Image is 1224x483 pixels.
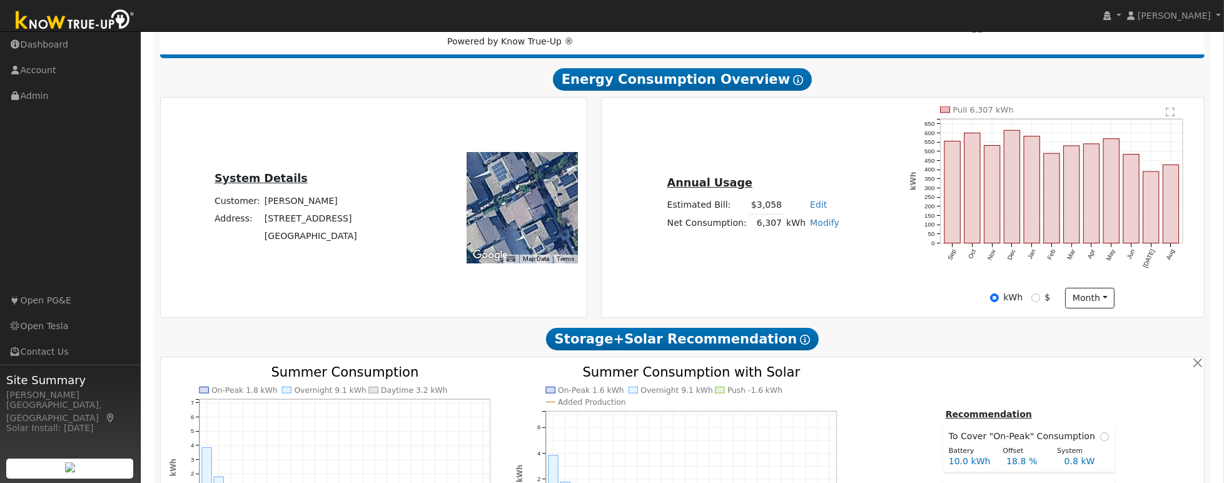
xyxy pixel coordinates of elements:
text: 400 [924,166,935,173]
rect: onclick="" [1004,130,1019,243]
text: 50 [928,230,936,237]
text: 2 [191,470,194,477]
i: Show Help [793,75,803,85]
td: $3,058 [749,196,784,215]
text: 250 [924,193,935,200]
img: retrieve [65,462,75,472]
text: kWh [168,459,177,477]
a: Map [105,413,116,423]
td: [PERSON_NAME] [262,192,359,210]
div: 10.0 kWh [942,455,999,468]
text: 5 [191,428,194,435]
input: kWh [990,293,999,302]
span: Energy Consumption Overview [553,68,812,91]
text: 550 [924,138,935,145]
text: Oct [967,248,978,260]
rect: onclick="" [944,141,960,243]
rect: onclick="" [984,146,1000,243]
text: Daytime 3.2 kWh [381,386,448,395]
u: Recommendation [946,409,1032,419]
text: 350 [924,175,935,182]
text: 3 [191,456,194,463]
input: $ [1031,293,1040,302]
i: Show Help [800,335,810,345]
div: Solar Install: [DATE] [6,422,134,435]
div: [GEOGRAPHIC_DATA], [GEOGRAPHIC_DATA] [6,399,134,425]
text: Summer Consumption with Solar [582,364,801,380]
text: Pull 6,307 kWh [953,105,1014,114]
text: Added Production [558,398,626,407]
a: Modify [810,218,839,228]
text: 6 [537,424,540,431]
text: Mar [1066,248,1076,261]
img: Know True-Up [9,7,141,35]
text: Overnight 9.1 kWh [294,386,367,395]
div: Offset [996,446,1051,457]
rect: onclick="" [1044,153,1060,243]
text: 4 [537,450,541,457]
text: 2 [537,475,540,482]
rect: onclick="" [1143,171,1159,243]
text: 450 [924,157,935,164]
text: 200 [924,203,935,210]
rect: onclick="" [1024,136,1039,243]
span: [PERSON_NAME] [1138,11,1211,21]
text: Aug [1165,248,1176,262]
button: Map Data [523,255,549,263]
rect: onclick="" [1163,165,1179,243]
td: kWh [784,214,808,232]
div: 18.8 % [1000,455,1058,468]
label: $ [1044,291,1050,304]
div: System [1051,446,1105,457]
text: kWh [909,172,918,191]
div: 0.8 kW [1058,455,1115,468]
text: 150 [924,212,935,219]
text: Push -1.6 kWh [727,386,782,395]
text: 6 [191,414,194,420]
rect: onclick="" [1103,139,1119,243]
td: Customer: [212,192,262,210]
text: Apr [1086,248,1097,260]
button: month [1065,288,1115,309]
td: [GEOGRAPHIC_DATA] [262,227,359,245]
a: Open this area in Google Maps (opens a new window) [470,247,511,263]
span: To Cover "On-Peak" Consumption [949,430,1100,443]
button: Keyboard shortcuts [507,255,515,263]
td: Estimated Bill: [665,196,749,215]
text: kWh [515,465,523,483]
text: Jun [1126,248,1136,260]
text: 0 [931,240,935,247]
text: 7 [191,399,194,406]
u: System Details [215,172,308,185]
td: Address: [212,210,262,227]
text: On-Peak 1.6 kWh [558,386,624,395]
text: Jan [1026,248,1037,260]
rect: onclick="" [1084,144,1100,243]
text: Dec [1006,248,1017,262]
text: Sep [946,248,958,261]
text: May [1105,248,1116,262]
text: Feb [1046,248,1056,261]
text: Summer Consumption [271,364,418,380]
text: 600 [924,130,935,136]
span: Site Summary [6,372,134,389]
rect: onclick="" [1064,146,1080,243]
label: kWh [1003,291,1023,304]
text: 500 [924,148,935,155]
span: Storage+Solar Recommendation [546,328,819,350]
div: Battery [942,446,996,457]
text: 650 [924,120,935,127]
a: Edit [810,200,827,210]
text: 300 [924,185,935,191]
text: On-Peak 1.8 kWh [211,386,278,395]
td: [STREET_ADDRESS] [262,210,359,227]
rect: onclick="" [964,133,980,243]
text: Overnight 9.1 kWh [640,386,713,395]
a: Terms (opens in new tab) [557,255,574,262]
img: Google [470,247,511,263]
td: Net Consumption: [665,214,749,232]
text: [DATE] [1141,248,1156,268]
u: Annual Usage [667,176,752,189]
rect: onclick="" [1123,155,1139,243]
text: 100 [924,221,935,228]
